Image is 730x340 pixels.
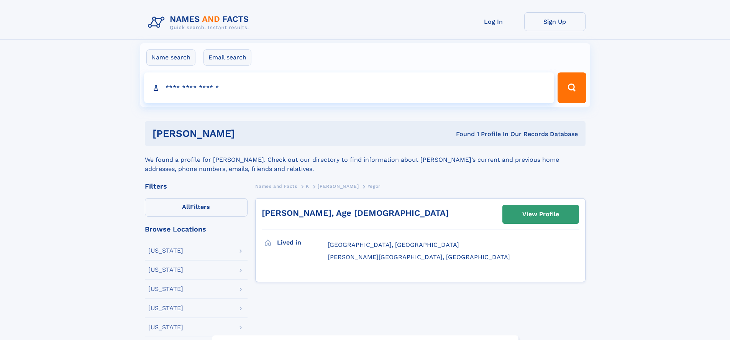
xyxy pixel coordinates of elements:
a: Sign Up [524,12,586,31]
input: search input [144,72,554,103]
label: Name search [146,49,195,66]
label: Filters [145,198,248,217]
a: Names and Facts [255,181,297,191]
a: [PERSON_NAME] [318,181,359,191]
div: Found 1 Profile In Our Records Database [345,130,578,138]
span: Yegor [367,184,381,189]
span: [GEOGRAPHIC_DATA], [GEOGRAPHIC_DATA] [328,241,459,248]
div: Filters [145,183,248,190]
span: [PERSON_NAME][GEOGRAPHIC_DATA], [GEOGRAPHIC_DATA] [328,253,510,261]
button: Search Button [558,72,586,103]
span: K [306,184,309,189]
label: Email search [203,49,251,66]
a: View Profile [503,205,579,223]
span: All [182,203,190,210]
h1: [PERSON_NAME] [153,129,346,138]
div: [US_STATE] [148,286,183,292]
div: [US_STATE] [148,324,183,330]
a: [PERSON_NAME], Age [DEMOGRAPHIC_DATA] [262,208,449,218]
div: We found a profile for [PERSON_NAME]. Check out our directory to find information about [PERSON_N... [145,146,586,174]
h3: Lived in [277,236,328,249]
span: [PERSON_NAME] [318,184,359,189]
div: [US_STATE] [148,305,183,311]
div: [US_STATE] [148,267,183,273]
div: [US_STATE] [148,248,183,254]
a: K [306,181,309,191]
div: Browse Locations [145,226,248,233]
img: Logo Names and Facts [145,12,255,33]
div: View Profile [522,205,559,223]
a: Log In [463,12,524,31]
